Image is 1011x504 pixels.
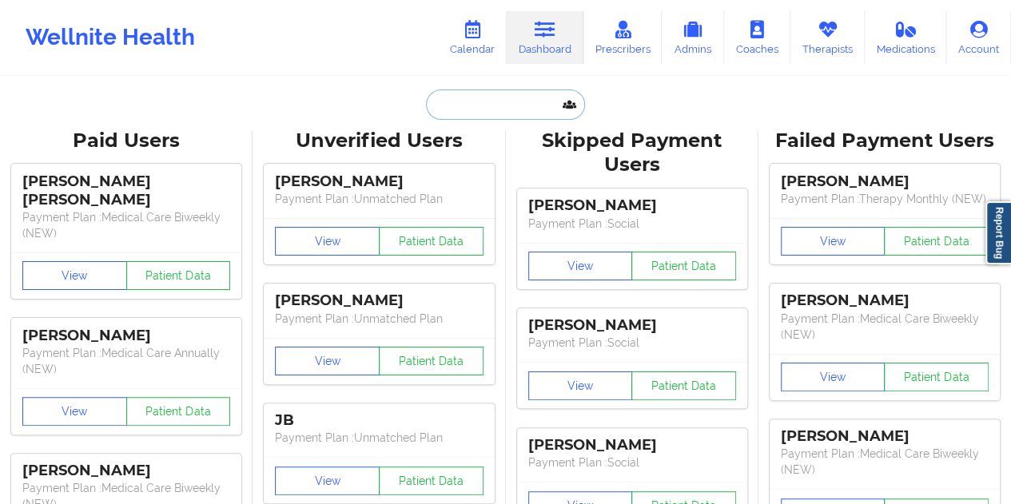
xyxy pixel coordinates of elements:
[631,252,736,280] button: Patient Data
[22,173,230,209] div: [PERSON_NAME] [PERSON_NAME]
[528,335,736,351] p: Payment Plan : Social
[275,311,483,327] p: Payment Plan : Unmatched Plan
[379,227,484,256] button: Patient Data
[781,363,886,391] button: View
[631,371,736,400] button: Patient Data
[22,345,230,377] p: Payment Plan : Medical Care Annually (NEW)
[781,446,989,478] p: Payment Plan : Medical Care Biweekly (NEW)
[662,11,724,64] a: Admins
[985,201,1011,264] a: Report Bug
[528,454,736,470] p: Payment Plan : Social
[438,11,507,64] a: Calendar
[528,216,736,232] p: Payment Plan : Social
[528,196,736,215] div: [PERSON_NAME]
[22,462,230,480] div: [PERSON_NAME]
[11,129,241,153] div: Paid Users
[275,347,380,375] button: View
[379,466,484,495] button: Patient Data
[528,436,736,454] div: [PERSON_NAME]
[22,209,230,241] p: Payment Plan : Medical Care Biweekly (NEW)
[781,173,989,191] div: [PERSON_NAME]
[264,129,494,153] div: Unverified Users
[528,371,633,400] button: View
[884,363,989,391] button: Patient Data
[275,430,483,446] p: Payment Plan : Unmatched Plan
[528,252,633,280] button: View
[946,11,1011,64] a: Account
[781,427,989,446] div: [PERSON_NAME]
[528,316,736,335] div: [PERSON_NAME]
[126,397,231,426] button: Patient Data
[865,11,947,64] a: Medications
[275,173,483,191] div: [PERSON_NAME]
[126,261,231,290] button: Patient Data
[275,292,483,310] div: [PERSON_NAME]
[275,466,380,495] button: View
[22,327,230,345] div: [PERSON_NAME]
[781,191,989,207] p: Payment Plan : Therapy Monthly (NEW)
[379,347,484,375] button: Patient Data
[275,227,380,256] button: View
[781,311,989,343] p: Payment Plan : Medical Care Biweekly (NEW)
[275,191,483,207] p: Payment Plan : Unmatched Plan
[22,261,127,290] button: View
[275,411,483,430] div: JB
[583,11,663,64] a: Prescribers
[22,397,127,426] button: View
[884,227,989,256] button: Patient Data
[781,227,886,256] button: View
[507,11,583,64] a: Dashboard
[790,11,865,64] a: Therapists
[724,11,790,64] a: Coaches
[781,292,989,310] div: [PERSON_NAME]
[770,129,1000,153] div: Failed Payment Users
[517,129,747,178] div: Skipped Payment Users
